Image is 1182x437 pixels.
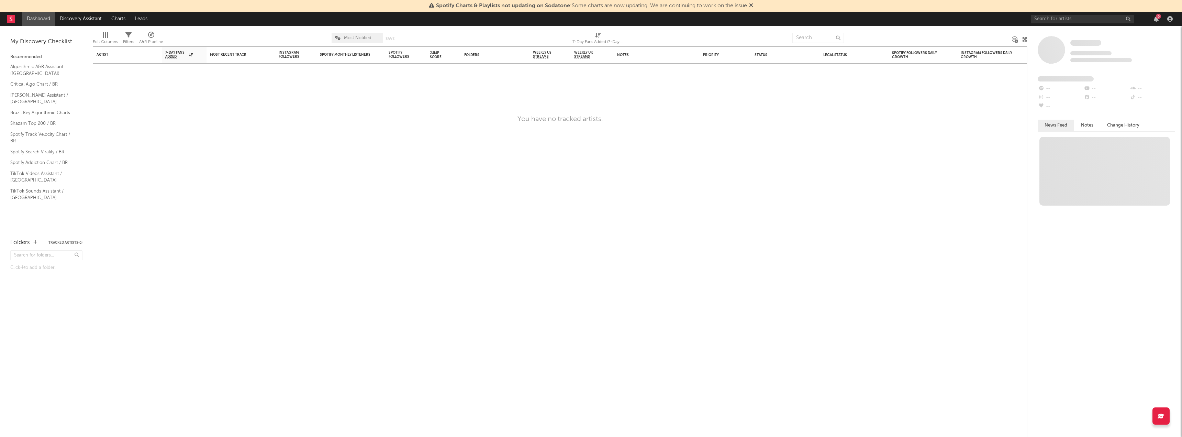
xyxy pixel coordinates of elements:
[10,148,76,156] a: Spotify Search Virality / BR
[1100,120,1146,131] button: Change History
[1070,40,1101,46] span: Some Artist
[517,115,603,123] div: You have no tracked artists.
[10,120,76,127] a: Shazam Top 200 / BR
[1070,40,1101,46] a: Some Artist
[10,250,82,260] input: Search for folders...
[320,53,371,57] div: Spotify Monthly Listeners
[10,80,76,88] a: Critical Algo Chart / BR
[464,53,516,57] div: Folders
[1031,15,1134,23] input: Search for artists
[892,51,944,59] div: Spotify Followers Daily Growth
[10,187,76,201] a: TikTok Sounds Assistant / [GEOGRAPHIC_DATA]
[792,33,844,43] input: Search...
[130,12,152,26] a: Leads
[22,12,55,26] a: Dashboard
[55,12,107,26] a: Discovery Assistant
[703,53,731,57] div: Priority
[1129,93,1175,102] div: --
[1074,120,1100,131] button: Notes
[1038,120,1074,131] button: News Feed
[1070,51,1112,55] span: Tracking Since: [DATE]
[107,12,130,26] a: Charts
[279,51,303,59] div: Instagram Followers
[97,53,148,57] div: Artist
[617,53,686,57] div: Notes
[1156,14,1161,19] div: 6
[572,29,624,49] div: 7-Day Fans Added (7-Day Fans Added)
[10,63,76,77] a: Algorithmic A&R Assistant ([GEOGRAPHIC_DATA])
[1154,16,1159,22] button: 6
[430,51,447,59] div: Jump Score
[10,170,76,184] a: TikTok Videos Assistant / [GEOGRAPHIC_DATA]
[210,53,261,57] div: Most Recent Track
[823,53,868,57] div: Legal Status
[10,91,76,106] a: [PERSON_NAME] Assistant / [GEOGRAPHIC_DATA]
[1038,84,1083,93] div: --
[165,51,187,59] span: 7-Day Fans Added
[10,131,76,145] a: Spotify Track Velocity Chart / BR
[755,53,799,57] div: Status
[1038,76,1094,81] span: Fans Added by Platform
[10,38,82,46] div: My Discovery Checklist
[48,241,82,244] button: Tracked Artists(0)
[749,3,753,9] span: Dismiss
[10,159,76,166] a: Spotify Addiction Chart / BR
[436,3,570,9] span: Spotify Charts & Playlists not updating on Sodatone
[1038,93,1083,102] div: --
[123,29,134,49] div: Filters
[10,109,76,117] a: Brazil Key Algorithmic Charts
[1083,84,1129,93] div: --
[1083,93,1129,102] div: --
[139,29,163,49] div: A&R Pipeline
[10,53,82,61] div: Recommended
[386,37,394,41] button: Save
[10,239,30,247] div: Folders
[533,51,557,59] span: Weekly US Streams
[574,51,600,59] span: Weekly UK Streams
[961,51,1012,59] div: Instagram Followers Daily Growth
[123,38,134,46] div: Filters
[344,36,371,40] span: Most Notified
[389,51,413,59] div: Spotify Followers
[93,38,118,46] div: Edit Columns
[436,3,747,9] span: : Some charts are now updating. We are continuing to work on the issue
[139,38,163,46] div: A&R Pipeline
[1070,58,1132,62] span: 0 fans last week
[93,29,118,49] div: Edit Columns
[10,264,82,272] div: Click to add a folder.
[1038,102,1083,111] div: --
[572,38,624,46] div: 7-Day Fans Added (7-Day Fans Added)
[1129,84,1175,93] div: --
